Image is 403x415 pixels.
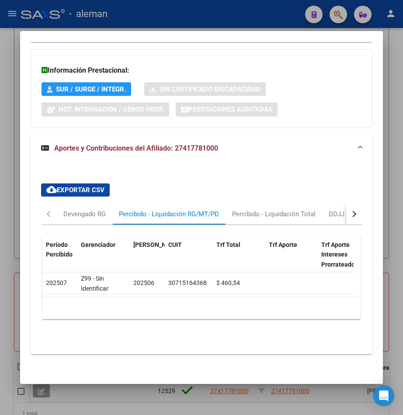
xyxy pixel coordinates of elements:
span: Trf Total [216,241,240,248]
div: Devengado RG [63,209,106,219]
span: Trf Aporte [269,241,297,248]
span: Exportar CSV [46,186,104,194]
span: Gerenciador [81,241,115,248]
span: CUIT [168,241,182,248]
span: Prestaciones Auditadas [188,106,272,114]
button: Sin Certificado Discapacidad [144,82,266,96]
div: Percibido - Liquidación RG/MT/PD [119,209,219,219]
datatable-header-cell: Gerenciador [77,236,130,274]
span: Z99 - Sin Identificar [81,275,108,292]
span: Trf Aporte Intereses Prorrateados [321,241,358,268]
span: 202507 [46,279,67,286]
div: Percibido - Liquidación Total [232,209,316,219]
datatable-header-cell: Trf Aporte Intereses Prorrateados [318,236,370,274]
span: 202506 [133,279,154,286]
div: DDJJ ARCA [329,209,363,219]
span: Not. Internacion / Censo Hosp. [59,106,164,114]
div: Aportes y Contribuciones del Afiliado: 27417781000 [31,162,372,354]
span: Sin Certificado Discapacidad [160,85,261,93]
div: 30715164368 [168,278,207,288]
datatable-header-cell: Trf Aporte [265,236,318,274]
button: Exportar CSV [41,183,110,197]
datatable-header-cell: CUIT [165,236,213,274]
button: SUR / SURGE / INTEGR. [42,82,131,96]
span: Período Percibido [46,241,73,258]
div: Open Intercom Messenger [373,385,394,406]
datatable-header-cell: Período Devengado [130,236,165,274]
h3: Información Prestacional: [42,65,361,76]
mat-expansion-panel-header: Aportes y Contribuciones del Afiliado: 27417781000 [31,134,372,162]
span: Aportes y Contribuciones del Afiliado: 27417781000 [54,144,218,152]
button: Prestaciones Auditadas [176,102,278,116]
span: SUR / SURGE / INTEGR. [56,85,126,93]
datatable-header-cell: Período Percibido [42,236,77,274]
span: [PERSON_NAME] [133,241,181,248]
datatable-header-cell: Trf Total [213,236,265,274]
mat-icon: cloud_download [46,184,57,195]
span: $ 460,54 [216,279,240,286]
button: Not. Internacion / Censo Hosp. [42,102,169,116]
